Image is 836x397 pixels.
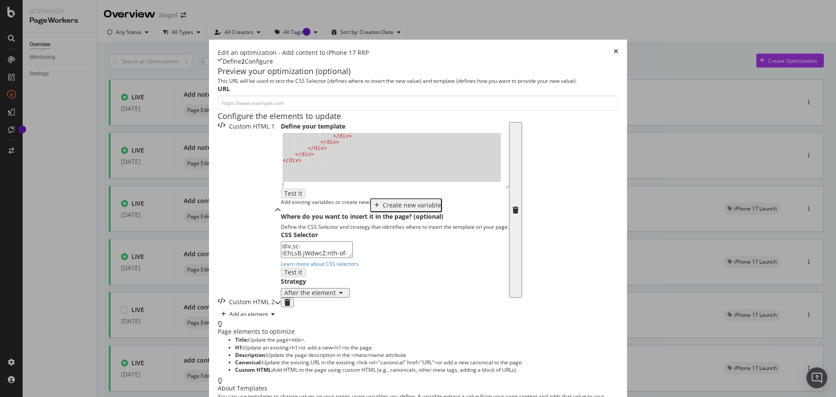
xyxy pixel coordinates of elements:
[218,111,618,122] div: Configure the elements to update
[235,366,273,373] strong: Custom HTML:
[281,277,306,286] label: Strategy
[370,198,442,212] button: Create new variable
[218,85,230,93] label: URL
[229,298,275,307] div: Custom HTML 2
[281,231,318,239] label: CSS Selector
[235,351,618,359] li: Update the page description in the name attribute
[218,66,618,77] div: Preview your optimization (optional)
[235,351,266,359] strong: Description:
[235,336,618,343] li: Update the page .
[235,359,618,366] li: Update the existing URL in the existing or add a new canonical to the page.
[235,344,618,351] li: Update an existing or add a new to the page.
[218,48,369,57] div: Edit an optimization - Add content to iPhone 17 RRP
[229,312,268,317] div: Add an element
[351,351,370,359] span: <meta>
[281,241,353,258] textarea: div.sc-iEhLsB.jWdwcZ:nth-of-type(1)
[284,289,336,296] div: After the element
[281,212,443,221] label: Where do you want to insert it in the page? (optional)
[281,189,306,198] button: Test it
[235,366,618,373] li: Add HTML to the page using custom HTML (e.g., canonicals, other meta tags, adding a block of URLs).
[218,384,618,393] div: About Templates
[235,336,248,343] strong: Title:
[281,260,359,268] a: Learn more about CSS selectors
[245,57,273,66] div: Configure
[332,344,344,351] span: <h1>
[218,95,618,111] input: https://www.example.com
[218,77,618,85] div: This URL will be used to test the CSS Selector (defines where to insert the new value) and templa...
[218,307,278,321] button: Add an element
[356,359,437,366] span: <link rel="canonical" href="URL">
[614,48,618,57] div: times
[281,223,509,231] div: Define the CSS Selector and strategy that identifies where to insert the template on your page.
[383,202,441,209] div: Create new variable
[281,268,306,277] button: Test it
[218,327,618,336] div: Page elements to optimize
[222,57,241,66] div: Define
[806,367,827,388] div: Open Intercom Messenger
[289,336,304,343] span: <title>
[235,359,262,366] strong: Canonical:
[235,344,243,351] strong: H1:
[284,269,302,276] div: Test it
[289,344,301,351] span: <h1>
[241,57,245,66] div: 2
[284,190,302,197] div: Test it
[229,122,275,298] div: Custom HTML 1
[281,122,345,131] label: Define your template
[281,198,370,212] div: Add existing variables or create new:
[281,288,350,298] button: After the element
